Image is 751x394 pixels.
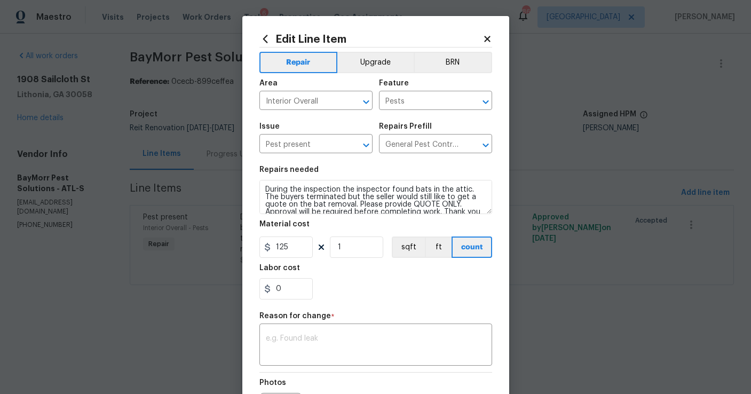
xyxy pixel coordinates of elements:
[414,52,492,73] button: BRN
[259,33,483,45] h2: Edit Line Item
[337,52,414,73] button: Upgrade
[259,220,310,228] h5: Material cost
[359,94,374,109] button: Open
[259,379,286,387] h5: Photos
[478,94,493,109] button: Open
[392,237,425,258] button: sqft
[425,237,452,258] button: ft
[379,80,409,87] h5: Feature
[259,312,331,320] h5: Reason for change
[259,166,319,174] h5: Repairs needed
[379,123,432,130] h5: Repairs Prefill
[478,138,493,153] button: Open
[359,138,374,153] button: Open
[259,180,492,214] textarea: During the inspection the inspector found bats in the attic. The buyers terminated but the seller...
[259,123,280,130] h5: Issue
[259,52,338,73] button: Repair
[452,237,492,258] button: count
[259,80,278,87] h5: Area
[259,264,300,272] h5: Labor cost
